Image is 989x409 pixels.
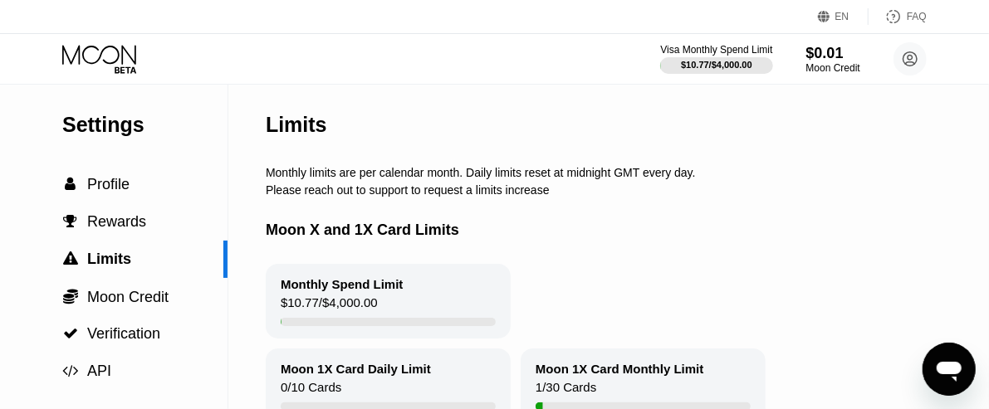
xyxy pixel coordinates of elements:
div:  [62,214,79,229]
span: Profile [87,176,130,192]
span: Limits [87,251,131,267]
iframe: Button to launch messaging window [923,343,976,396]
span: API [87,363,111,379]
div: EN [835,11,849,22]
div: Moon 1X Card Monthly Limit [536,362,704,376]
div: 1 / 30 Cards [536,380,596,402]
span:  [63,363,79,378]
div: FAQ [907,11,927,22]
div: $10.77 / $4,000.00 [681,60,752,70]
div: $10.77 / $4,000.00 [281,295,378,318]
div:  [62,326,79,341]
div:  [62,288,79,304]
span: Verification [87,325,160,342]
span:  [63,288,78,304]
div: $0.01Moon Credit [806,45,860,74]
div: Moon 1X Card Daily Limit [281,362,431,376]
span:  [63,251,78,266]
span:  [66,177,76,192]
div:  [62,177,79,192]
div: Settings [62,113,228,137]
div: $0.01 [806,45,860,62]
div: Visa Monthly Spend Limit [660,44,772,56]
div: Moon Credit [806,62,860,74]
div:  [62,363,79,378]
span: Rewards [87,213,146,230]
span:  [64,214,78,229]
div: 0 / 10 Cards [281,380,341,402]
div: Monthly Spend Limit [281,277,404,291]
span:  [63,326,78,341]
span: Moon Credit [87,289,169,305]
div: Limits [266,113,327,137]
div: Visa Monthly Spend Limit$10.77/$4,000.00 [660,44,772,74]
div: EN [818,8,869,25]
div:  [62,251,79,266]
div: FAQ [869,8,927,25]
